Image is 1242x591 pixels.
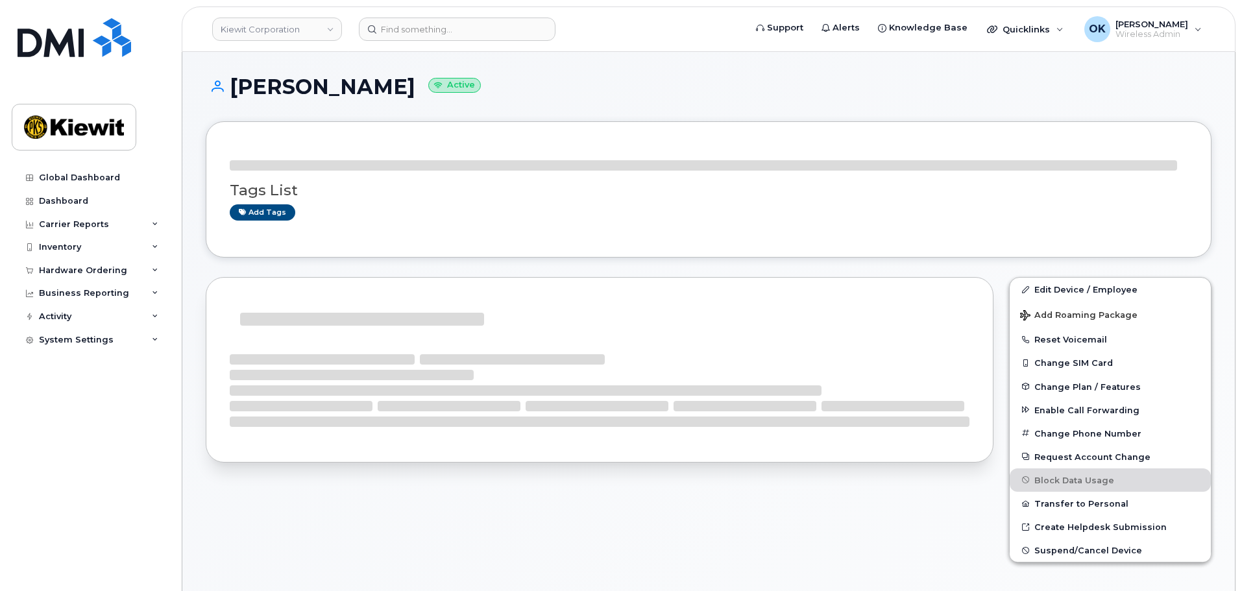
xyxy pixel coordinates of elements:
span: Enable Call Forwarding [1034,405,1139,415]
h3: Tags List [230,182,1187,199]
small: Active [428,78,481,93]
a: Edit Device / Employee [1010,278,1211,301]
span: Change Plan / Features [1034,381,1141,391]
span: Suspend/Cancel Device [1034,546,1142,555]
button: Block Data Usage [1010,468,1211,492]
a: Create Helpdesk Submission [1010,515,1211,538]
span: Add Roaming Package [1020,310,1138,322]
button: Request Account Change [1010,445,1211,468]
button: Change SIM Card [1010,351,1211,374]
a: Add tags [230,204,295,221]
button: Transfer to Personal [1010,492,1211,515]
button: Suspend/Cancel Device [1010,538,1211,562]
button: Change Plan / Features [1010,375,1211,398]
button: Reset Voicemail [1010,328,1211,351]
button: Add Roaming Package [1010,301,1211,328]
button: Enable Call Forwarding [1010,398,1211,422]
button: Change Phone Number [1010,422,1211,445]
h1: [PERSON_NAME] [206,75,1212,98]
